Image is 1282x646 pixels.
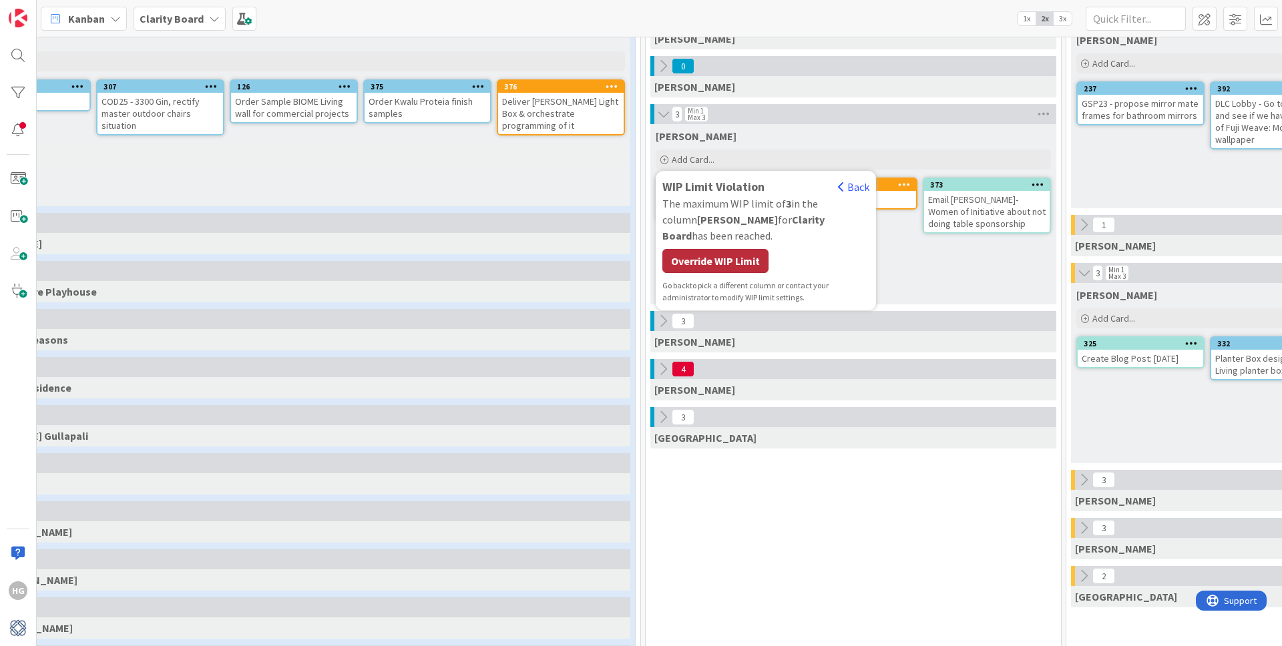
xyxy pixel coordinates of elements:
[1054,12,1072,25] span: 3x
[1084,84,1203,93] div: 237
[662,196,869,244] div: The maximum WIP limit of in the column for has been reached.
[930,180,1050,190] div: 373
[1036,12,1054,25] span: 2x
[28,2,61,18] span: Support
[68,11,105,27] span: Kanban
[662,249,769,273] div: Override WIP Limit
[140,12,204,25] b: Clarity Board
[365,81,490,122] div: 375Order Kwalu Proteia finish samples
[1018,12,1036,25] span: 1x
[654,32,735,45] span: Lisa T.
[1092,472,1115,488] span: 3
[9,619,27,637] img: avatar
[672,409,694,425] span: 3
[1086,7,1186,31] input: Quick Filter...
[498,81,624,93] div: 376
[497,79,625,135] a: 376Deliver [PERSON_NAME] Light Box & orchestrate programming of it
[365,93,490,122] div: Order Kwalu Proteia finish samples
[504,82,624,91] div: 376
[924,191,1050,232] div: Email [PERSON_NAME]- Women of Initiative about not doing table sponsorship
[688,114,705,121] div: Max 3
[662,280,869,304] div: to pick a different column or contact your administrator to modify WIP limit settings.
[697,213,778,226] b: [PERSON_NAME]
[672,153,714,166] span: Add Card...
[1092,520,1115,536] span: 3
[672,106,682,122] span: 3
[237,82,357,91] div: 126
[654,335,735,348] span: Walter
[1075,590,1177,603] span: Devon
[1092,568,1115,584] span: 2
[1084,339,1203,348] div: 325
[1076,288,1157,302] span: Hannah
[1076,336,1205,368] a: 325Create Blog Post: [DATE]
[1108,266,1124,273] div: Min 1
[231,81,357,122] div: 126Order Sample BIOME Living wall for commercial projects
[1078,350,1203,367] div: Create Blog Post: [DATE]
[365,81,490,93] div: 375
[1075,239,1156,252] span: Lisa K.
[654,80,735,93] span: Lisa K.
[924,179,1050,232] div: 373Email [PERSON_NAME]- Women of Initiative about not doing table sponsorship
[9,581,27,600] div: HG
[1078,95,1203,124] div: GSP23 - propose mirror mate frames for bathroom mirrors
[1092,265,1103,281] span: 3
[1076,33,1157,47] span: Lisa T.
[924,179,1050,191] div: 373
[1078,83,1203,95] div: 237
[1075,494,1156,507] span: Walter
[97,93,223,134] div: COD25 - 3300 Gin, rectify master outdoor chairs situation
[1078,338,1203,350] div: 325
[1092,217,1115,233] span: 1
[1076,81,1205,125] a: 237GSP23 - propose mirror mate frames for bathroom mirrors
[656,129,736,143] span: Hannah
[97,81,223,134] div: 307COD25 - 3300 Gin, rectify master outdoor chairs situation
[672,361,694,377] span: 4
[786,197,791,210] b: 3
[1078,338,1203,367] div: 325Create Blog Post: [DATE]
[231,81,357,93] div: 126
[96,79,224,135] a: 307COD25 - 3300 Gin, rectify master outdoor chairs situation
[923,178,1051,234] a: 373Email [PERSON_NAME]- Women of Initiative about not doing table sponsorship
[498,93,624,134] div: Deliver [PERSON_NAME] Light Box & orchestrate programming of it
[838,179,869,195] div: Back
[1078,83,1203,124] div: 237GSP23 - propose mirror mate frames for bathroom mirrors
[672,58,694,74] span: 0
[662,178,869,196] div: WIP Limit Violation
[1092,57,1135,69] span: Add Card...
[9,9,27,27] img: Visit kanbanzone.com
[672,313,694,329] span: 3
[230,79,358,123] a: 126Order Sample BIOME Living wall for commercial projects
[1108,273,1126,280] div: Max 3
[103,82,223,91] div: 307
[363,79,491,123] a: 375Order Kwalu Proteia finish samples
[498,81,624,134] div: 376Deliver [PERSON_NAME] Light Box & orchestrate programming of it
[231,93,357,122] div: Order Sample BIOME Living wall for commercial projects
[662,280,690,290] span: Go back
[1075,542,1156,555] span: Philip
[371,82,490,91] div: 375
[654,431,757,444] span: Devon
[688,107,704,114] div: Min 1
[1092,312,1135,324] span: Add Card...
[97,81,223,93] div: 307
[654,383,735,396] span: Philip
